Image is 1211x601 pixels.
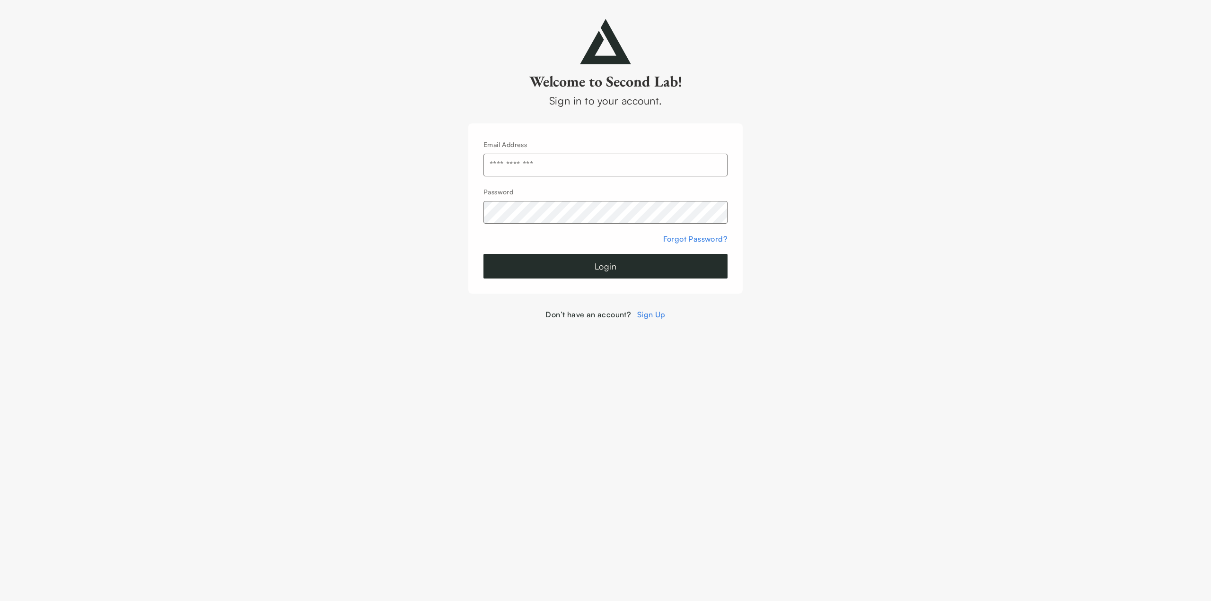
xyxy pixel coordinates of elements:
img: secondlab-logo [580,19,631,64]
div: Don’t have an account? [468,309,743,320]
a: Forgot Password? [663,234,728,244]
label: Password [483,188,513,196]
div: Sign in to your account. [468,93,743,108]
button: Login [483,254,728,279]
label: Email Address [483,140,527,148]
a: Sign Up [637,310,666,319]
h2: Welcome to Second Lab! [468,72,743,91]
